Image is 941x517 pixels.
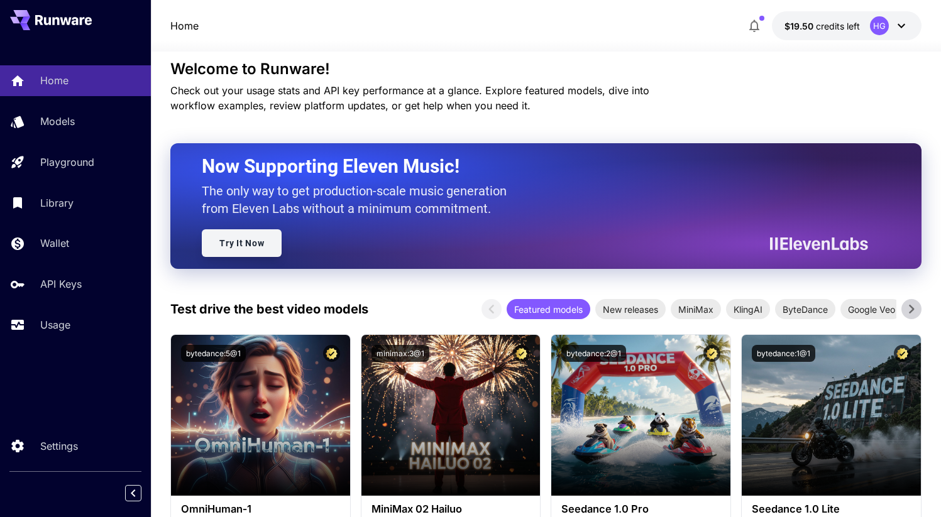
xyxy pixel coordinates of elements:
h3: Seedance 1.0 Pro [561,503,720,515]
span: Google Veo [840,303,903,316]
a: Try It Now [202,229,282,257]
button: Certified Model – Vetted for best performance and includes a commercial license. [703,345,720,362]
h2: Now Supporting Eleven Music! [202,155,858,178]
h3: OmniHuman‑1 [181,503,340,515]
nav: breadcrumb [170,18,199,33]
img: alt [742,335,921,496]
div: Google Veo [840,299,903,319]
button: bytedance:5@1 [181,345,246,362]
p: Library [40,195,74,210]
button: Certified Model – Vetted for best performance and includes a commercial license. [513,345,530,362]
p: Test drive the best video models [170,300,368,318]
button: minimax:3@1 [371,345,429,362]
img: alt [171,335,350,496]
p: Usage [40,317,70,332]
button: Certified Model – Vetted for best performance and includes a commercial license. [894,345,911,362]
button: Certified Model – Vetted for best performance and includes a commercial license. [323,345,340,362]
span: credits left [816,21,860,31]
img: alt [551,335,730,496]
div: $19.49998 [784,19,860,33]
div: New releases [595,299,666,319]
h3: Welcome to Runware! [170,60,921,78]
img: alt [361,335,541,496]
button: Collapse sidebar [125,485,141,501]
p: API Keys [40,276,82,291]
p: The only way to get production-scale music generation from Eleven Labs without a minimum commitment. [202,182,516,217]
p: Settings [40,438,78,454]
button: $19.49998HG [772,11,922,40]
p: Models [40,114,75,129]
div: HG [870,16,889,35]
p: Playground [40,155,94,170]
div: ByteDance [775,299,835,319]
button: bytedance:1@1 [752,345,815,362]
span: ByteDance [775,303,835,316]
div: KlingAI [726,299,770,319]
span: MiniMax [671,303,721,316]
button: bytedance:2@1 [561,345,626,362]
div: MiniMax [671,299,721,319]
div: Collapse sidebar [135,482,151,504]
span: Check out your usage stats and API key performance at a glance. Explore featured models, dive int... [170,84,649,112]
span: $19.50 [784,21,816,31]
p: Home [40,73,69,88]
span: New releases [595,303,666,316]
a: Home [170,18,199,33]
span: KlingAI [726,303,770,316]
div: Featured models [507,299,590,319]
p: Wallet [40,236,69,251]
h3: MiniMax 02 Hailuo [371,503,531,515]
h3: Seedance 1.0 Lite [752,503,911,515]
span: Featured models [507,303,590,316]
